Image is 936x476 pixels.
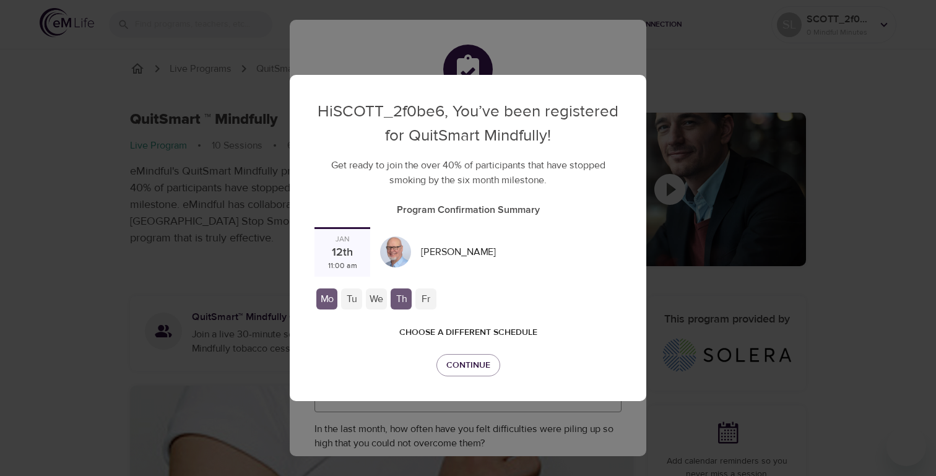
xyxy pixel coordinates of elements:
div: We [366,288,387,309]
div: Tu [341,288,362,309]
p: Hi SCOTT_2f0be6 , You’ve been registered for QuitSmart Mindfully! [314,100,622,148]
span: Choose a different schedule [399,325,537,340]
button: Choose a different schedule [394,321,542,344]
div: Fr [415,288,436,309]
div: Th [391,288,412,309]
div: 11:00 am [328,261,357,271]
p: Get ready to join the over 40% of participants that have stopped smoking by the six month milestone. [314,158,622,188]
div: Mo [316,288,337,309]
button: Continue [436,354,500,377]
span: Continue [446,358,490,373]
div: Jan [336,234,350,244]
div: [PERSON_NAME] [416,240,501,264]
div: 12th [332,245,353,261]
p: Program Confirmation Summary [314,202,622,217]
